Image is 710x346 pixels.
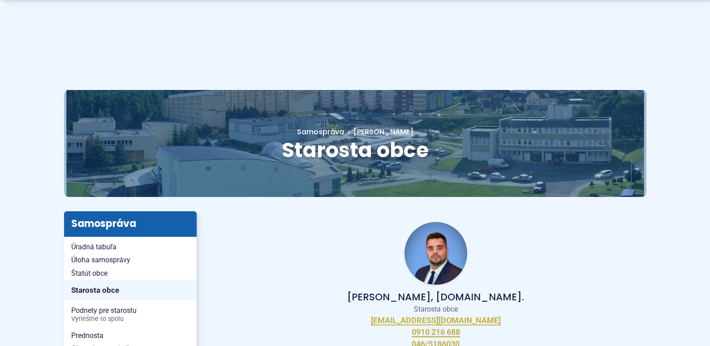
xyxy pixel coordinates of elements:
[64,329,197,342] a: Prednosta
[71,316,189,323] span: Vyriešme to spolu
[71,267,189,280] span: Štatút obce
[404,222,467,285] img: Fotka - starosta obce
[71,253,189,267] span: Úloha samosprávy
[240,305,632,314] p: Starosta obce
[371,316,501,326] a: [EMAIL_ADDRESS][DOMAIN_NAME]
[240,292,632,303] p: [PERSON_NAME], [DOMAIN_NAME].
[64,240,197,254] a: Úradná tabuľa
[353,127,413,137] span: [PERSON_NAME]
[64,253,197,267] a: Úloha samosprávy
[412,327,460,337] a: 0910 216 688
[71,240,189,254] span: Úradná tabuľa
[344,127,413,137] a: [PERSON_NAME]
[71,304,189,325] span: Podnety pre starostu
[64,267,197,280] a: Štatút obce
[297,127,344,137] a: Samospráva
[71,283,189,297] span: Starosta obce
[282,136,429,164] span: Starosta obce
[64,280,197,300] a: Starosta obce
[64,304,197,325] a: Podnety pre starostuVyriešme to spolu
[64,211,197,236] h3: Samospráva
[71,329,189,342] span: Prednosta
